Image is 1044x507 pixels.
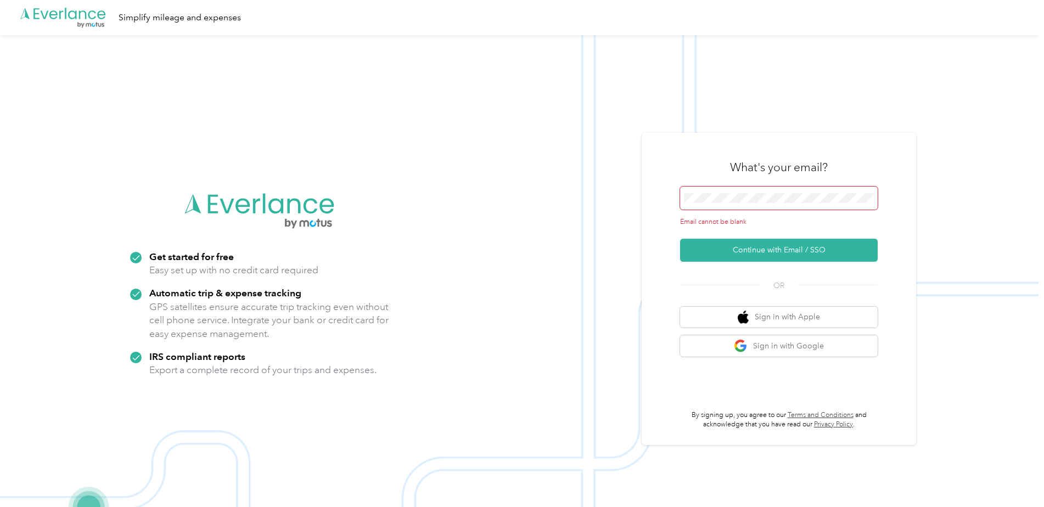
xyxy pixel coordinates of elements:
[680,239,878,262] button: Continue with Email / SSO
[149,351,245,362] strong: IRS compliant reports
[814,420,853,429] a: Privacy Policy
[680,335,878,357] button: google logoSign in with Google
[149,287,301,298] strong: Automatic trip & expense tracking
[760,280,798,291] span: OR
[119,11,241,25] div: Simplify mileage and expenses
[788,411,854,419] a: Terms and Conditions
[730,160,828,175] h3: What's your email?
[734,339,748,353] img: google logo
[680,410,878,430] p: By signing up, you agree to our and acknowledge that you have read our .
[149,300,389,341] p: GPS satellites ensure accurate trip tracking even without cell phone service. Integrate your bank...
[149,263,318,277] p: Easy set up with no credit card required
[680,307,878,328] button: apple logoSign in with Apple
[149,363,377,377] p: Export a complete record of your trips and expenses.
[680,217,878,227] div: Email cannot be blank
[149,251,234,262] strong: Get started for free
[738,311,749,324] img: apple logo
